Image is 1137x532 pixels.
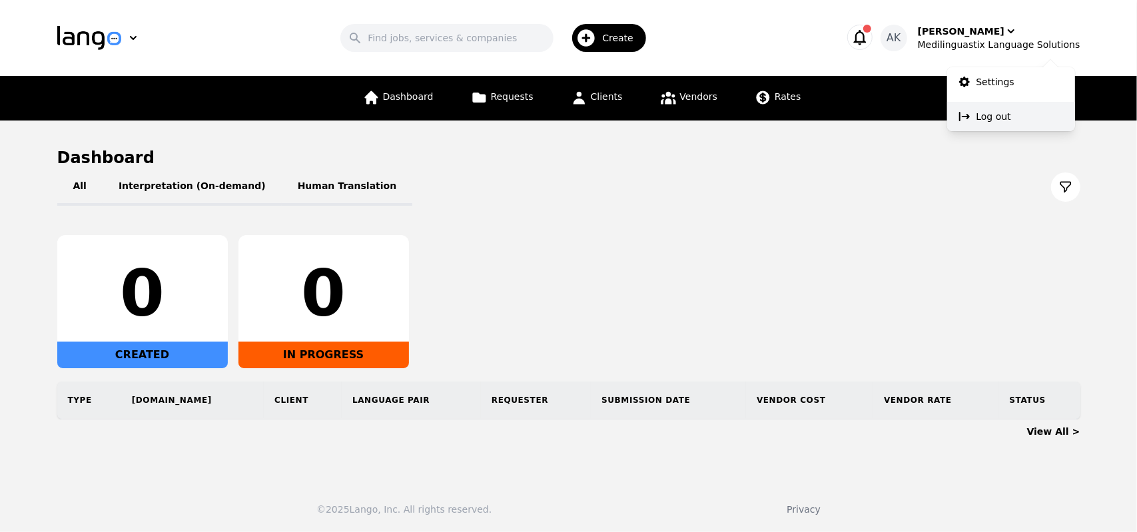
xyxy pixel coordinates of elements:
[57,26,121,50] img: Logo
[57,342,228,368] div: CREATED
[563,76,631,121] a: Clients
[591,382,746,419] th: Submission Date
[57,147,1080,168] h1: Dashboard
[591,91,623,102] span: Clients
[747,76,809,121] a: Rates
[999,382,1080,419] th: Status
[282,168,413,206] button: Human Translation
[57,382,121,419] th: Type
[976,75,1014,89] p: Settings
[463,76,542,121] a: Requests
[383,91,434,102] span: Dashboard
[57,168,103,206] button: All
[873,382,998,419] th: Vendor Rate
[121,382,264,419] th: [DOMAIN_NAME]
[68,262,217,326] div: 0
[881,25,1080,51] button: AK[PERSON_NAME]Medilinguastix Language Solutions
[491,91,534,102] span: Requests
[918,25,1004,38] div: [PERSON_NAME]
[342,382,481,419] th: Language Pair
[652,76,725,121] a: Vendors
[249,262,398,326] div: 0
[680,91,717,102] span: Vendors
[264,382,342,419] th: Client
[316,503,492,516] div: © 2025 Lango, Inc. All rights reserved.
[746,382,873,419] th: Vendor Cost
[887,30,901,46] span: AK
[976,110,1011,123] p: Log out
[103,168,282,206] button: Interpretation (On-demand)
[918,38,1080,51] div: Medilinguastix Language Solutions
[1051,172,1080,202] button: Filter
[481,382,591,419] th: Requester
[1027,426,1080,437] a: View All >
[787,504,821,515] a: Privacy
[238,342,409,368] div: IN PROGRESS
[340,24,554,52] input: Find jobs, services & companies
[775,91,801,102] span: Rates
[602,31,643,45] span: Create
[554,19,654,57] button: Create
[355,76,442,121] a: Dashboard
